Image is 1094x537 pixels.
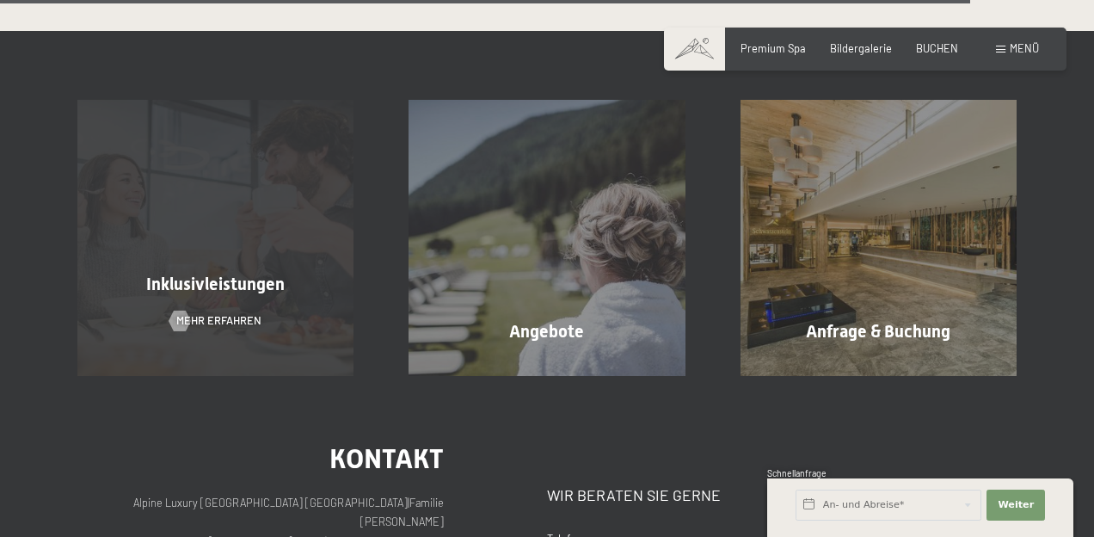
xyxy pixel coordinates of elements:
[998,498,1034,512] span: Weiter
[381,100,712,376] a: Zimmer & Preise Angebote
[713,100,1044,376] a: Zimmer & Preise Anfrage & Buchung
[986,490,1045,521] button: Weiter
[50,100,381,376] a: Zimmer & Preise Inklusivleistungen Mehr erfahren
[916,41,958,55] a: BUCHEN
[176,313,261,329] span: Mehr erfahren
[806,321,950,342] span: Anfrage & Buchung
[767,468,827,478] span: Schnellanfrage
[1010,41,1039,55] span: Menü
[408,496,409,509] span: |
[146,274,285,294] span: Inklusivleistungen
[547,485,721,504] span: Wir beraten Sie gerne
[830,41,892,55] a: Bildergalerie
[509,321,584,342] span: Angebote
[741,41,806,55] a: Premium Spa
[329,442,444,475] span: Kontakt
